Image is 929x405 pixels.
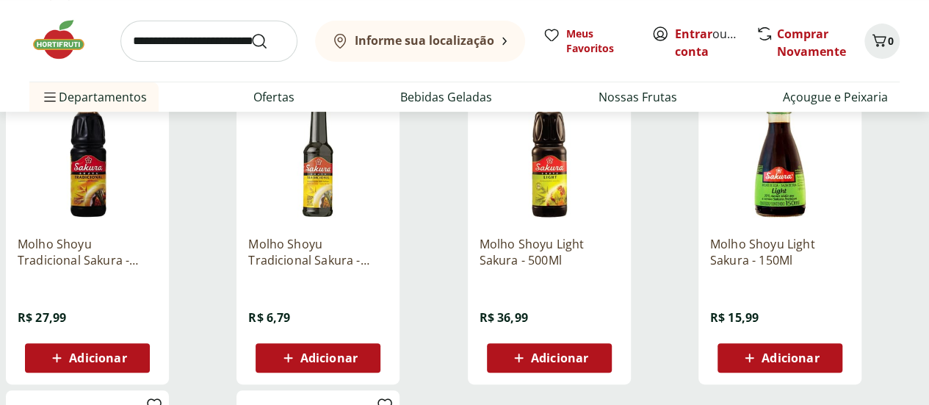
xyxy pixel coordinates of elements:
img: Molho Shoyu Light Sakura - 500Ml [480,85,619,224]
img: Molho Shoyu Tradicional Sakura - 150Ml [248,85,388,224]
span: Adicionar [69,352,126,364]
span: R$ 15,99 [710,309,759,326]
span: R$ 36,99 [480,309,528,326]
input: search [120,21,297,62]
a: Entrar [675,26,712,42]
button: Submit Search [250,32,286,50]
a: Comprar Novamente [777,26,846,60]
span: Adicionar [300,352,358,364]
img: Hortifruti [29,18,103,62]
span: Adicionar [531,352,588,364]
span: R$ 27,99 [18,309,66,326]
a: Ofertas [253,88,294,106]
button: Carrinho [864,24,900,59]
span: Meus Favoritos [566,26,634,56]
span: R$ 6,79 [248,309,290,326]
button: Adicionar [487,343,612,373]
a: Criar conta [675,26,756,60]
a: Molho Shoyu Tradicional Sakura - 150Ml [248,236,388,268]
span: ou [675,25,740,60]
button: Adicionar [25,343,150,373]
a: Meus Favoritos [543,26,634,56]
a: Açougue e Peixaria [783,88,888,106]
button: Adicionar [717,343,842,373]
span: Departamentos [41,79,147,115]
span: 0 [888,34,894,48]
button: Adicionar [256,343,380,373]
b: Informe sua localização [355,32,494,49]
button: Menu [41,79,59,115]
a: Nossas Frutas [599,88,677,106]
a: Molho Shoyu Tradicional Sakura - 500Ml [18,236,157,268]
span: Adicionar [762,352,819,364]
a: Molho Shoyu Light Sakura - 150Ml [710,236,850,268]
button: Informe sua localização [315,21,525,62]
img: Molho Shoyu Tradicional Sakura - 500Ml [18,85,157,224]
a: Bebidas Geladas [400,88,492,106]
a: Molho Shoyu Light Sakura - 500Ml [480,236,619,268]
img: Molho Shoyu Light Sakura - 150Ml [710,85,850,224]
